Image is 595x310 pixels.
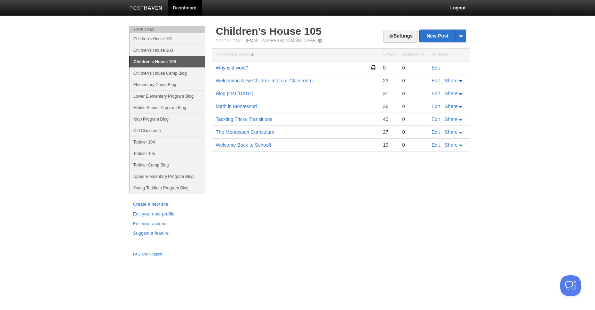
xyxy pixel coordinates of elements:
[402,129,425,135] div: 0
[383,90,395,97] div: 31
[251,52,254,57] span: 2
[216,91,253,96] a: Blog post [DATE]
[431,116,440,122] a: Edit
[445,78,458,83] span: Share
[130,33,205,44] a: Children's House 101
[130,171,205,182] a: Upper Elementary Program Blog
[129,6,162,11] img: Posthaven-bar
[383,142,395,148] div: 19
[431,104,440,109] a: Edit
[130,44,205,56] a: Children's House 103
[133,230,201,237] a: Suggest a feature
[130,79,205,90] a: Elementary Camp Blog
[402,90,425,97] div: 0
[133,211,201,218] a: Edit your user profile
[428,49,470,62] th: Actions
[130,148,205,159] a: Toddler 105
[216,104,257,109] a: Math in Montessori
[216,78,312,83] a: Welcoming New Children into our Classroom
[560,275,581,296] iframe: Help Scout Beacon - Open
[130,113,205,125] a: Nido Program Blog
[130,182,205,194] a: Young Toddlers Program Blog
[420,30,466,42] a: New Post
[402,65,425,71] div: 0
[402,103,425,109] div: 0
[130,90,205,102] a: Lower Elementary Program Blog
[445,142,458,148] span: Share
[383,103,395,109] div: 36
[130,67,205,79] a: Children's House Camp Blog
[216,65,248,71] a: Why is it work?
[383,77,395,84] div: 23
[399,49,428,62] th: Comments
[431,78,440,83] a: Edit
[130,159,205,171] a: Toddler Camp Blog
[445,116,458,122] span: Share
[431,129,440,135] a: Edit
[445,91,458,96] span: Share
[383,30,418,43] a: Settings
[431,65,440,71] a: Edit
[445,104,458,109] span: Share
[431,91,440,96] a: Edit
[216,39,245,43] span: Post by Email
[431,142,440,148] a: Edit
[133,220,201,228] a: Edit your account
[402,77,425,84] div: 0
[216,25,322,37] a: Children's House 105
[130,102,205,113] a: Middle School Program Blog
[402,116,425,122] div: 0
[130,136,205,148] a: Toddler 104
[445,129,458,135] span: Share
[133,201,201,208] a: Create a new site
[402,142,425,148] div: 0
[383,129,395,135] div: 27
[212,49,379,62] th: Homepage Views
[383,65,395,71] div: 0
[246,38,317,43] a: [EMAIL_ADDRESS][DOMAIN_NAME]
[133,251,201,258] a: FAQ and Support
[130,125,205,136] a: Old Classroom
[379,49,398,62] th: Views
[216,142,271,148] a: Welcome Back to School!
[130,56,205,67] a: Children's House 105
[216,116,272,122] a: Tackling Tricky Transitions
[129,26,205,33] li: Your Sites
[216,129,274,135] a: The Montessori Curriculum
[383,116,395,122] div: 40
